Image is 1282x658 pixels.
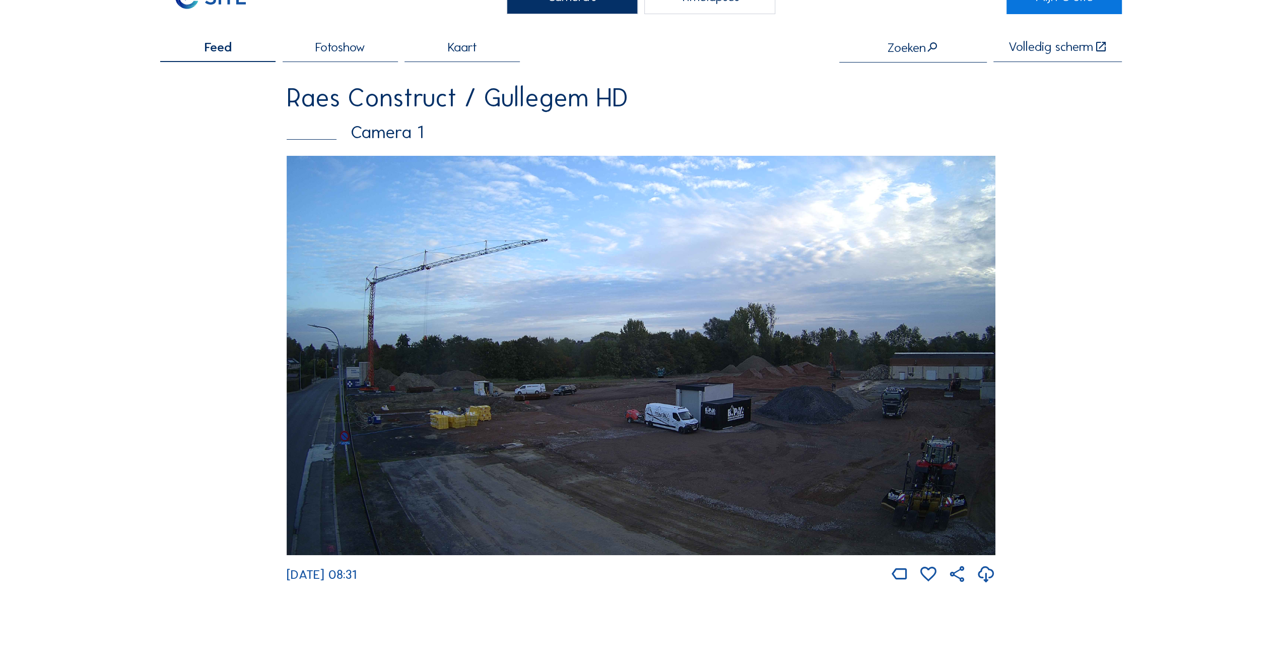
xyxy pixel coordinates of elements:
span: Fotoshow [315,41,365,53]
span: Feed [205,41,232,53]
div: Raes Construct / Gullegem HD [287,85,995,111]
img: Image [287,156,995,555]
span: [DATE] 08:31 [287,567,357,582]
div: Camera 1 [287,123,995,141]
div: Volledig scherm [1008,40,1093,53]
span: Kaart [448,41,477,53]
